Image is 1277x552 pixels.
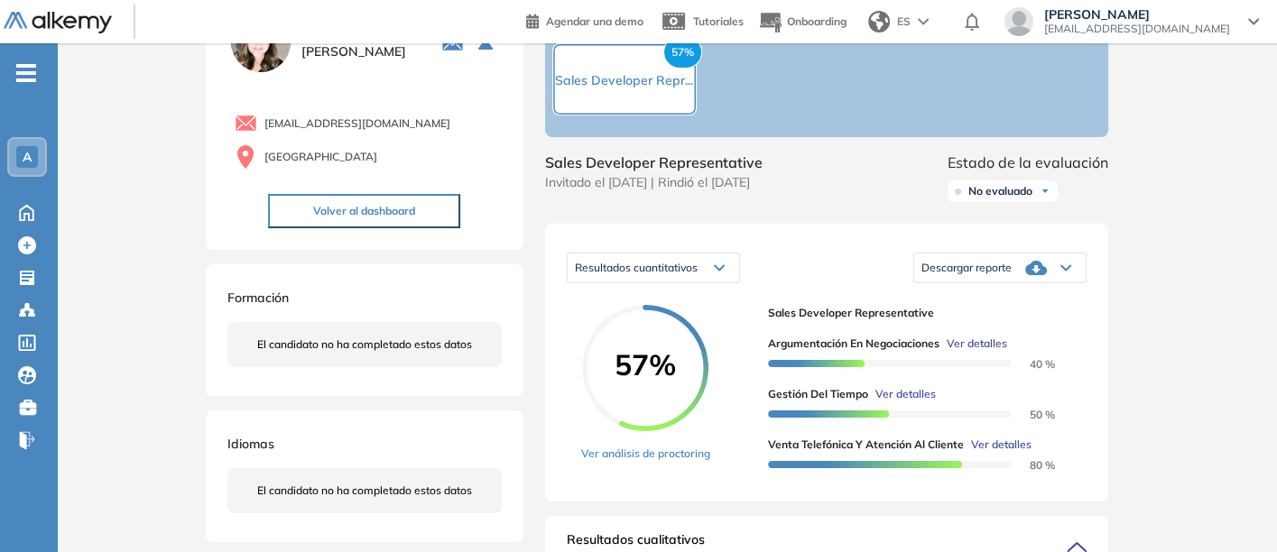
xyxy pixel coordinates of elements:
[1008,408,1055,421] span: 50 %
[968,184,1032,198] span: No evaluado
[897,14,911,30] span: ES
[875,386,936,402] span: Ver detalles
[546,14,643,28] span: Agendar una demo
[257,483,472,499] span: El candidato no ha completado estos datos
[1044,7,1230,22] span: [PERSON_NAME]
[947,336,1007,352] span: Ver detalles
[768,437,964,453] span: Venta Telefónica y Atención al Cliente
[4,12,112,34] img: Logo
[257,336,472,353] span: El candidato no ha completado estos datos
[868,11,890,32] img: world
[23,150,32,164] span: A
[582,350,708,379] span: 57%
[264,115,450,132] span: [EMAIL_ADDRESS][DOMAIN_NAME]
[264,149,377,165] span: [GEOGRAPHIC_DATA]
[581,446,710,462] a: Ver análisis de proctoring
[1044,22,1230,36] span: [EMAIL_ADDRESS][DOMAIN_NAME]
[545,152,763,173] span: Sales Developer Representative
[575,261,698,274] span: Resultados cuantitativos
[921,261,1012,275] span: Descargar reporte
[768,386,868,402] span: Gestión del Tiempo
[868,386,936,402] button: Ver detalles
[768,305,1072,321] span: Sales Developer Representative
[545,173,763,192] span: Invitado el [DATE] | Rindió el [DATE]
[768,336,939,352] span: Argumentación en negociaciones
[693,14,744,28] span: Tutoriales
[948,152,1108,173] span: Estado de la evaluación
[1008,357,1055,371] span: 40 %
[555,72,693,88] span: Sales Developer Repr...
[964,437,1032,453] button: Ver detalles
[227,290,289,306] span: Formación
[663,36,702,69] span: 57%
[16,71,36,75] i: -
[971,437,1032,453] span: Ver detalles
[758,3,847,41] button: Onboarding
[939,336,1007,352] button: Ver detalles
[227,436,274,452] span: Idiomas
[787,14,847,28] span: Onboarding
[918,18,929,25] img: arrow
[526,9,643,31] a: Agendar una demo
[1040,186,1050,197] img: Ícono de flecha
[1008,458,1055,472] span: 80 %
[268,194,460,228] button: Volver al dashboard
